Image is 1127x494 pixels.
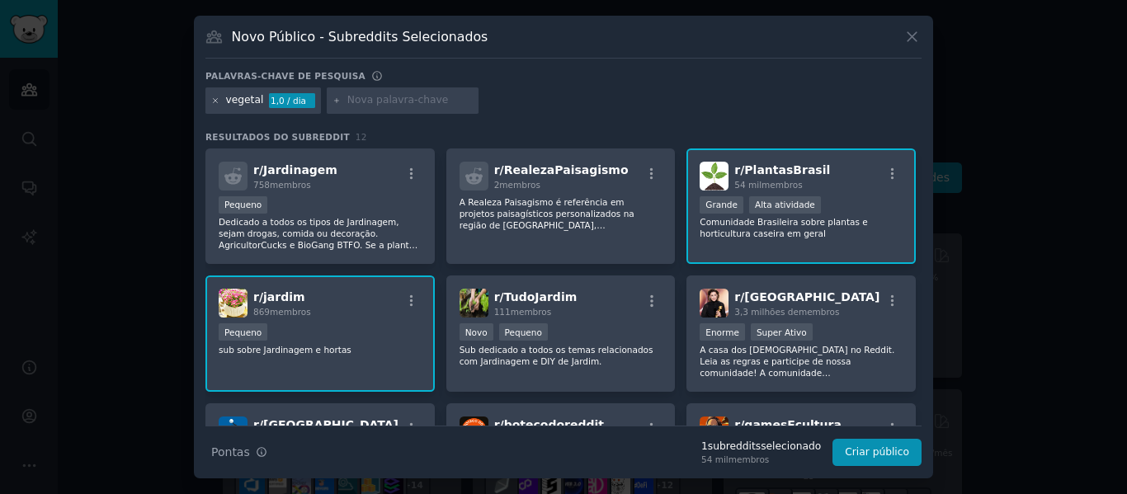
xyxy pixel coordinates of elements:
[700,162,729,191] img: PlantasBrasil
[734,290,744,303] font: r/
[504,418,604,431] font: botecodoreddit
[744,290,879,303] font: [GEOGRAPHIC_DATA]
[832,439,922,467] button: Criar público
[734,180,762,190] font: 54 mil
[356,132,367,142] font: 12
[263,290,305,303] font: jardim
[494,290,504,303] font: r/
[270,307,311,317] font: membros
[270,180,311,190] font: membros
[504,163,629,176] font: RealezaPaisagismo
[494,163,504,176] font: r/
[734,418,744,431] font: r/
[219,217,417,273] font: Dedicado a todos os tipos de Jardinagem, sejam drogas, comida ou decoração. AgricultorCucks e Bio...
[734,163,744,176] font: r/
[205,71,365,81] font: Palavras-chave de pesquisa
[799,307,840,317] font: membros
[224,200,262,209] font: Pequeno
[756,440,761,452] font: s
[253,290,263,303] font: r/
[700,416,729,445] img: jogosEcultura
[211,445,250,459] font: Pontas
[263,418,398,431] font: [GEOGRAPHIC_DATA]
[757,327,807,337] font: Super Ativo
[700,345,899,435] font: A casa dos [DEMOGRAPHIC_DATA] no Reddit. Leia as regras e participe de nossa comunidade! A comuni...
[701,454,729,464] font: 54 mil
[705,200,738,209] font: Grande
[705,327,739,337] font: Enorme
[700,289,729,318] img: Brasil
[460,289,488,318] img: TudoJardim
[494,307,511,317] font: 111
[504,290,578,303] font: TudoJardim
[505,327,542,337] font: Pequeno
[232,29,488,45] font: Novo Público - Subreddits Selecionados
[755,200,815,209] font: Alta atividade
[729,454,770,464] font: membros
[253,418,263,431] font: r/
[465,327,488,337] font: Novo
[701,440,708,452] font: 1
[219,345,351,355] font: sub sobre Jardinagem e hortas
[253,163,263,176] font: r/
[511,307,552,317] font: membros
[224,327,262,337] font: Pequeno
[494,180,500,190] font: 2
[460,197,651,288] font: A Realeza Paisagismo é referência em projetos paisagísticos personalizados na região de [GEOGRAPH...
[744,163,830,176] font: PlantasBrasil
[219,289,248,318] img: jardim
[205,438,273,467] button: Pontas
[494,418,504,431] font: r/
[253,180,270,190] font: 758
[347,93,473,108] input: Nova palavra-chave
[762,180,803,190] font: membros
[845,446,909,458] font: Criar público
[253,307,270,317] font: 869
[271,96,306,106] font: 1,0 / dia
[460,416,488,445] img: botecodoreddit
[219,416,248,445] img: Portugal
[226,94,264,106] font: vegetal
[734,307,799,317] font: 3,3 milhões de
[700,217,867,238] font: Comunidade Brasileira sobre plantas e horticultura caseira em geral
[499,180,540,190] font: membros
[205,132,350,142] font: Resultados do Subreddit
[708,440,756,452] font: subreddit
[263,163,337,176] font: Jardinagem
[744,418,842,431] font: gamesEcultura
[761,440,821,452] font: selecionado
[460,345,653,366] font: Sub dedicado a todos os temas relacionados com Jardinagem e DIY de Jardim.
